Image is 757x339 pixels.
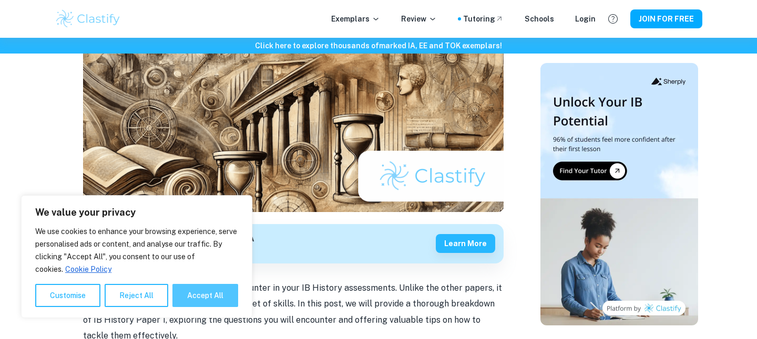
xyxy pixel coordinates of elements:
[172,284,238,307] button: Accept All
[65,264,112,274] a: Cookie Policy
[436,234,495,253] button: Learn more
[525,13,554,25] a: Schools
[21,195,252,318] div: We value your privacy
[575,13,596,25] a: Login
[630,9,702,28] button: JOIN FOR FREE
[35,206,238,219] p: We value your privacy
[401,13,437,25] p: Review
[105,284,168,307] button: Reject All
[2,40,755,51] h6: Click here to explore thousands of marked IA, EE and TOK exemplars !
[35,284,100,307] button: Customise
[463,13,504,25] a: Tutoring
[83,2,504,212] img: IB History Paper 1 cover image
[540,63,698,325] img: Thumbnail
[604,10,622,28] button: Help and Feedback
[35,225,238,276] p: We use cookies to enhance your browsing experience, serve personalised ads or content, and analys...
[55,8,121,29] img: Clastify logo
[331,13,380,25] p: Exemplars
[83,224,504,263] a: Get feedback on yourHistory IAMarked only by official IB examinersLearn more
